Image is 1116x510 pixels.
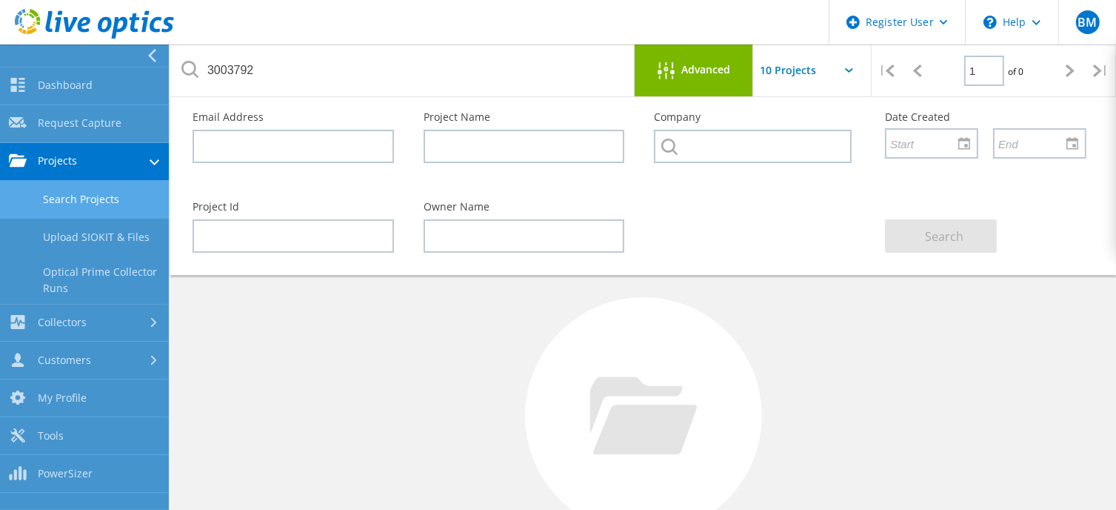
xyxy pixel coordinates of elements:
span: Search [925,228,963,245]
svg: \n [983,16,997,29]
label: Email Address [193,112,394,122]
input: Start [886,129,966,157]
label: Owner Name [424,202,625,212]
div: | [1086,44,1116,97]
label: Project Name [424,112,625,122]
span: Advanced [682,64,731,75]
button: Search [885,219,997,253]
div: | [872,44,902,97]
input: Search projects by name, owner, ID, company, etc [170,44,635,96]
label: Company [654,112,855,122]
label: Date Created [885,112,1086,122]
label: Project Id [193,202,394,212]
span: BM [1077,16,1097,28]
input: End [995,129,1075,157]
span: of 0 [1008,65,1023,78]
a: Live Optics Dashboard [15,31,174,42]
